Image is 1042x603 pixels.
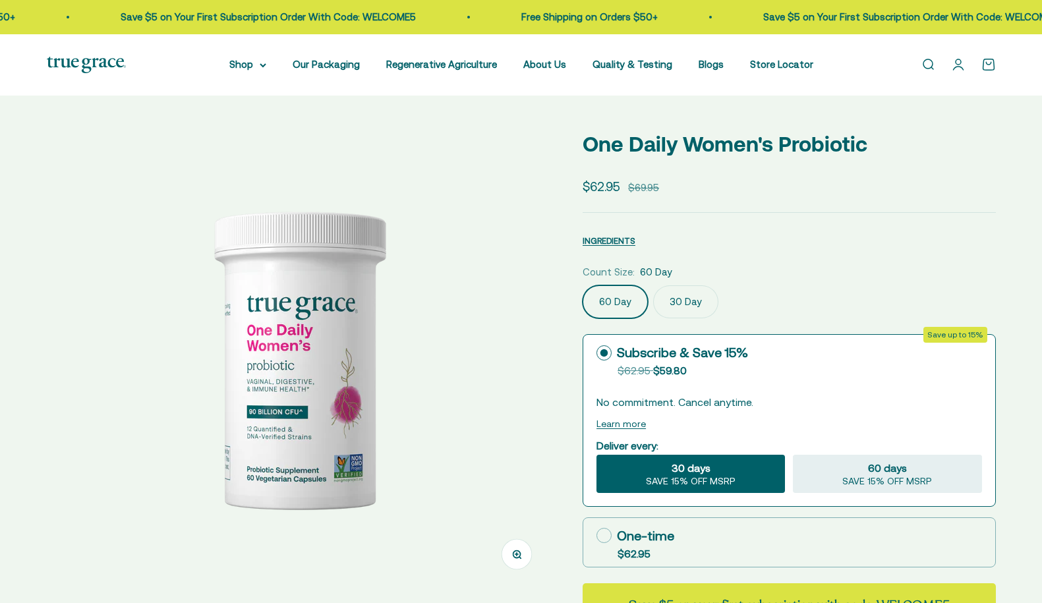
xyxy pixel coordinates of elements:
p: Save $5 on Your First Subscription Order With Code: WELCOME5 [119,9,414,25]
a: Blogs [699,59,724,70]
button: INGREDIENTS [583,233,635,248]
a: Free Shipping on Orders $50+ [519,11,656,22]
legend: Count Size: [583,264,635,280]
a: Quality & Testing [593,59,672,70]
a: Regenerative Agriculture [386,59,497,70]
sale-price: $62.95 [583,177,620,196]
summary: Shop [229,57,266,72]
p: One Daily Women's Probiotic [583,127,995,161]
compare-at-price: $69.95 [628,180,659,196]
a: About Us [523,59,566,70]
a: Store Locator [750,59,813,70]
a: Our Packaging [293,59,360,70]
span: 60 Day [640,264,672,280]
img: One Daily Women's Probiotic [68,127,529,589]
span: INGREDIENTS [583,236,635,246]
